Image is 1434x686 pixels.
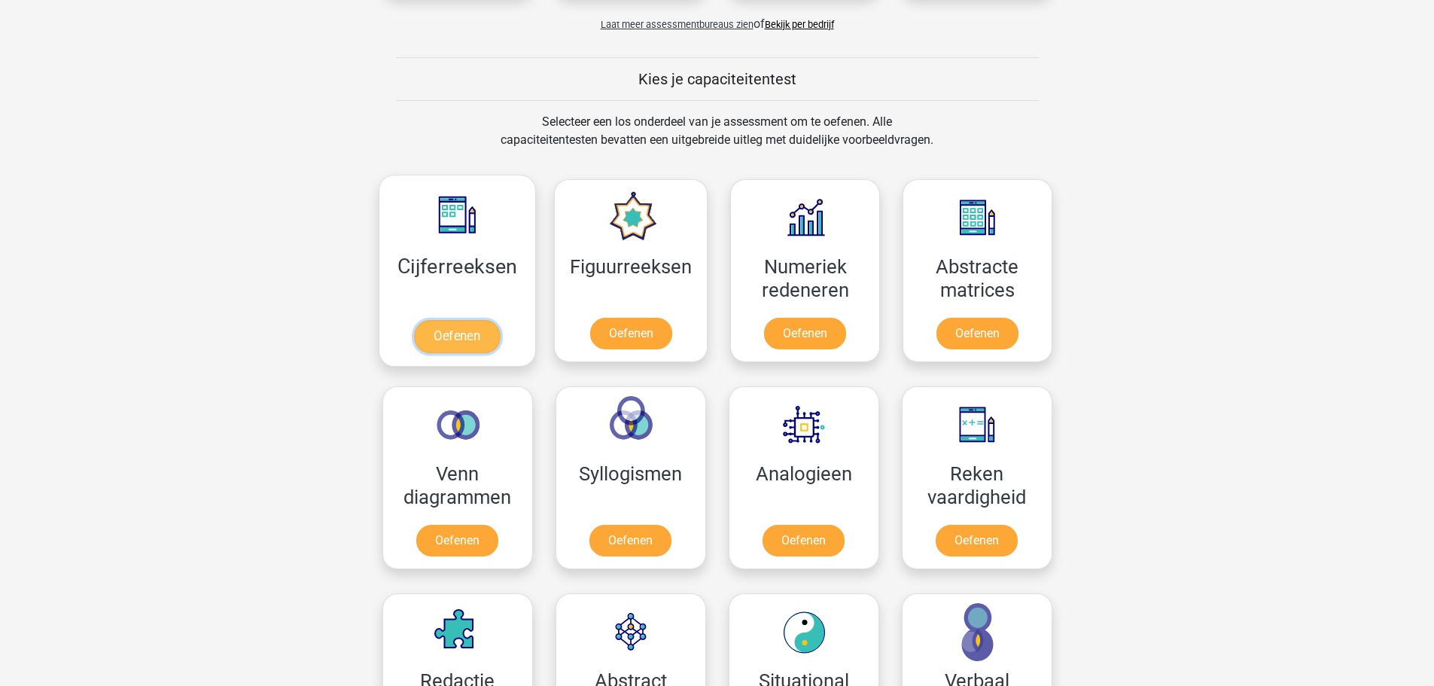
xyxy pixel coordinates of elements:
[414,320,500,353] a: Oefenen
[601,19,754,30] span: Laat meer assessmentbureaus zien
[589,525,671,556] a: Oefenen
[590,318,672,349] a: Oefenen
[936,318,1018,349] a: Oefenen
[765,19,834,30] a: Bekijk per bedrijf
[763,525,845,556] a: Oefenen
[936,525,1018,556] a: Oefenen
[371,3,1064,33] div: of
[764,318,846,349] a: Oefenen
[486,113,948,167] div: Selecteer een los onderdeel van je assessment om te oefenen. Alle capaciteitentesten bevatten een...
[416,525,498,556] a: Oefenen
[396,70,1039,88] h5: Kies je capaciteitentest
